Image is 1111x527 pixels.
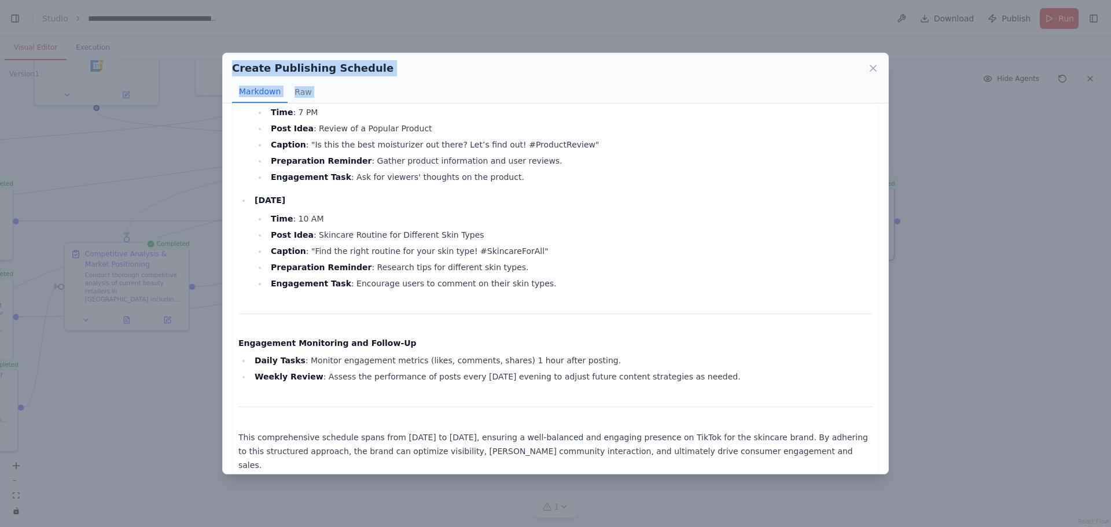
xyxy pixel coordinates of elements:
[255,196,285,205] strong: [DATE]
[267,121,873,135] li: : Review of a Popular Product
[251,370,873,384] li: : Assess the performance of posts every [DATE] evening to adjust future content strategies as nee...
[267,260,873,274] li: : Research tips for different skin types.
[267,228,873,242] li: : Skincare Routine for Different Skin Types
[271,108,293,117] strong: Time
[255,356,306,365] strong: Daily Tasks
[238,337,873,349] h4: Engagement Monitoring and Follow-Up
[267,277,873,290] li: : Encourage users to comment on their skin types.
[238,430,873,472] p: This comprehensive schedule spans from [DATE] to [DATE], ensuring a well-balanced and engaging pr...
[271,230,314,239] strong: Post Idea
[232,60,393,76] h2: Create Publishing Schedule
[267,244,873,258] li: : "Find the right routine for your skin type! #SkincareForAll"
[271,263,371,272] strong: Preparation Reminder
[267,105,873,119] li: : 7 PM
[267,138,873,152] li: : "Is this the best moisturizer out there? Let’s find out! #ProductReview"
[288,81,318,103] button: Raw
[267,170,873,184] li: : Ask for viewers' thoughts on the product.
[255,372,323,381] strong: Weekly Review
[271,246,306,256] strong: Caption
[271,156,371,165] strong: Preparation Reminder
[271,124,314,133] strong: Post Idea
[232,81,288,103] button: Markdown
[251,353,873,367] li: : Monitor engagement metrics (likes, comments, shares) 1 hour after posting.
[271,214,293,223] strong: Time
[267,212,873,226] li: : 10 AM
[271,140,306,149] strong: Caption
[271,172,351,182] strong: Engagement Task
[271,279,351,288] strong: Engagement Task
[267,154,873,168] li: : Gather product information and user reviews.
